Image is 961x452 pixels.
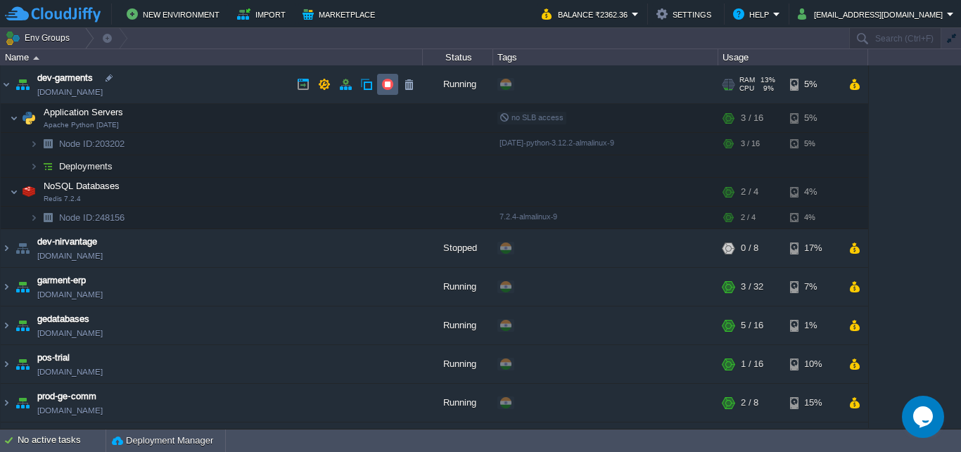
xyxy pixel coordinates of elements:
[37,312,89,326] a: gedatabases
[5,6,101,23] img: CloudJiffy
[423,65,493,103] div: Running
[741,306,763,344] div: 5 / 16
[37,85,103,99] a: [DOMAIN_NAME]
[58,138,127,150] a: Node ID:203202
[44,121,119,129] span: Apache Python [DATE]
[741,104,763,132] div: 3 / 16
[18,430,106,452] div: No active tasks
[494,49,718,65] div: Tags
[424,49,492,65] div: Status
[499,113,564,122] span: no SLB access
[33,56,39,60] img: AMDAwAAAACH5BAEAAAAALAAAAAABAAEAAAICRAEAOw==
[30,133,38,155] img: AMDAwAAAACH5BAEAAAAALAAAAAABAAEAAAICRAEAOw==
[499,138,614,147] span: [DATE]-python-3.12.2-almalinux-9
[37,235,97,249] a: dev-nirvantage
[38,155,58,177] img: AMDAwAAAACH5BAEAAAAALAAAAAABAAEAAAICRAEAOw==
[1,384,12,422] img: AMDAwAAAACH5BAEAAAAALAAAAAABAAEAAAICRAEAOw==
[30,207,38,228] img: AMDAwAAAACH5BAEAAAAALAAAAAABAAEAAAICRAEAOw==
[38,133,58,155] img: AMDAwAAAACH5BAEAAAAALAAAAAABAAEAAAICRAEAOw==
[37,71,93,85] a: dev-garments
[739,76,755,84] span: RAM
[58,212,127,224] a: Node ID:248156
[13,65,32,103] img: AMDAwAAAACH5BAEAAAAALAAAAAABAAEAAAICRAEAOw==
[303,6,379,22] button: Marketplace
[13,268,32,306] img: AMDAwAAAACH5BAEAAAAALAAAAAABAAEAAAICRAEAOw==
[42,181,122,191] a: NoSQL DatabasesRedis 7.2.4
[10,104,18,132] img: AMDAwAAAACH5BAEAAAAALAAAAAABAAEAAAICRAEAOw==
[719,49,867,65] div: Usage
[542,6,632,22] button: Balance ₹2362.36
[1,49,422,65] div: Name
[1,345,12,383] img: AMDAwAAAACH5BAEAAAAALAAAAAABAAEAAAICRAEAOw==
[38,207,58,228] img: AMDAwAAAACH5BAEAAAAALAAAAAABAAEAAAICRAEAOw==
[423,268,493,306] div: Running
[37,326,103,340] span: [DOMAIN_NAME]
[790,178,836,206] div: 4%
[790,268,836,306] div: 7%
[42,180,122,192] span: NoSQL Databases
[37,389,96,403] a: prod-ge-comm
[741,268,763,306] div: 3 / 32
[13,384,32,422] img: AMDAwAAAACH5BAEAAAAALAAAAAABAAEAAAICRAEAOw==
[13,345,32,383] img: AMDAwAAAACH5BAEAAAAALAAAAAABAAEAAAICRAEAOw==
[423,345,493,383] div: Running
[790,104,836,132] div: 5%
[19,104,39,132] img: AMDAwAAAACH5BAEAAAAALAAAAAABAAEAAAICRAEAOw==
[58,212,127,224] span: 248156
[423,384,493,422] div: Running
[733,6,773,22] button: Help
[741,207,756,228] div: 2 / 4
[112,434,213,448] button: Deployment Manager
[739,84,754,93] span: CPU
[790,207,836,228] div: 4%
[37,249,103,263] a: [DOMAIN_NAME]
[58,138,127,150] span: 203202
[237,6,290,22] button: Import
[790,229,836,267] div: 17%
[423,306,493,344] div: Running
[59,212,95,223] span: Node ID:
[741,384,758,422] div: 2 / 8
[790,306,836,344] div: 1%
[741,229,758,267] div: 0 / 8
[1,306,12,344] img: AMDAwAAAACH5BAEAAAAALAAAAAABAAEAAAICRAEAOw==
[798,6,947,22] button: [EMAIL_ADDRESS][DOMAIN_NAME]
[790,133,836,155] div: 5%
[1,268,12,306] img: AMDAwAAAACH5BAEAAAAALAAAAAABAAEAAAICRAEAOw==
[902,396,947,438] iframe: chat widget
[5,28,75,48] button: Env Groups
[741,178,758,206] div: 2 / 4
[58,160,115,172] a: Deployments
[760,84,774,93] span: 9%
[37,365,103,379] a: [DOMAIN_NAME]
[37,403,103,418] a: [DOMAIN_NAME]
[790,345,836,383] div: 10%
[19,178,39,206] img: AMDAwAAAACH5BAEAAAAALAAAAAABAAEAAAICRAEAOw==
[1,229,12,267] img: AMDAwAAAACH5BAEAAAAALAAAAAABAAEAAAICRAEAOw==
[656,6,715,22] button: Settings
[1,65,12,103] img: AMDAwAAAACH5BAEAAAAALAAAAAABAAEAAAICRAEAOw==
[423,229,493,267] div: Stopped
[741,133,760,155] div: 3 / 16
[127,6,224,22] button: New Environment
[790,65,836,103] div: 5%
[42,106,125,118] span: Application Servers
[37,288,103,302] a: [DOMAIN_NAME]
[760,76,775,84] span: 13%
[10,178,18,206] img: AMDAwAAAACH5BAEAAAAALAAAAAABAAEAAAICRAEAOw==
[59,138,95,149] span: Node ID:
[13,229,32,267] img: AMDAwAAAACH5BAEAAAAALAAAAAABAAEAAAICRAEAOw==
[37,273,86,288] a: garment-erp
[790,384,836,422] div: 15%
[30,155,38,177] img: AMDAwAAAACH5BAEAAAAALAAAAAABAAEAAAICRAEAOw==
[42,107,125,117] a: Application ServersApache Python [DATE]
[499,212,557,221] span: 7.2.4-almalinux-9
[13,306,32,344] img: AMDAwAAAACH5BAEAAAAALAAAAAABAAEAAAICRAEAOw==
[44,195,81,203] span: Redis 7.2.4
